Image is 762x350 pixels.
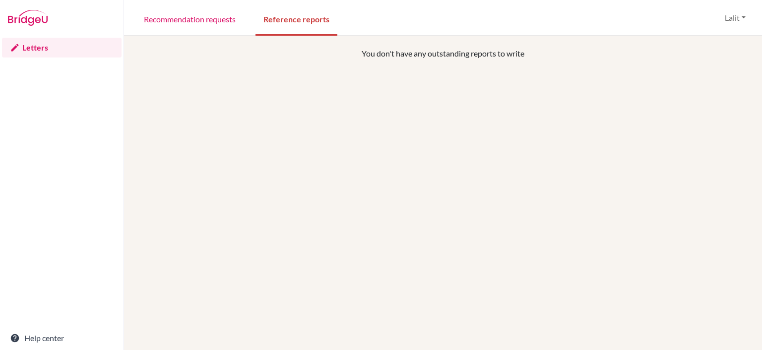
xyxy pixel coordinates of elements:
a: Letters [2,38,122,58]
img: Bridge-U [8,10,48,26]
a: Recommendation requests [136,1,244,36]
a: Reference reports [255,1,337,36]
button: Lalit [720,8,750,27]
a: Help center [2,328,122,348]
p: You don't have any outstanding reports to write [194,48,692,59]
